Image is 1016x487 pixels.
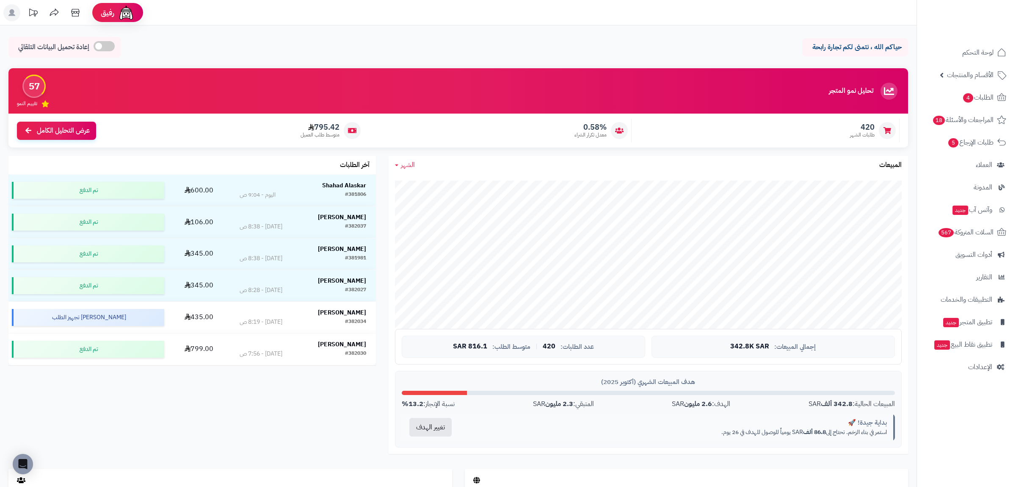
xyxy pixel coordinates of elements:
span: أدوات التسويق [955,249,992,261]
a: تحديثات المنصة [22,4,44,23]
div: #382027 [345,286,366,295]
span: لوحة التحكم [962,47,994,58]
span: 420 [850,122,875,132]
a: طلبات الإرجاع5 [922,132,1011,153]
td: 799.00 [168,334,230,365]
span: الطلبات [962,92,994,103]
span: وآتس آب [952,204,992,216]
a: الشهر [395,160,415,170]
div: تم الدفع [12,245,164,262]
span: جديد [934,340,950,350]
strong: [PERSON_NAME] [318,340,366,349]
a: التقارير [922,267,1011,287]
span: معدل تكرار الشراء [574,131,607,139]
span: المدونة [974,181,992,193]
div: #382034 [345,318,366,326]
td: 435.00 [168,302,230,333]
strong: [PERSON_NAME] [318,276,366,285]
a: تطبيق المتجرجديد [922,312,1011,332]
div: #382030 [345,350,366,358]
div: المبيعات الحالية: SAR [809,399,895,409]
a: وآتس آبجديد [922,200,1011,220]
strong: [PERSON_NAME] [318,213,366,222]
span: | [536,343,538,350]
span: 342.8K SAR [730,343,769,351]
span: جديد [943,318,959,327]
a: السلات المتروكة567 [922,222,1011,242]
span: إجمالي المبيعات: [774,343,816,351]
span: عدد الطلبات: [560,343,594,351]
span: رفيق [101,8,114,18]
div: #381981 [345,254,366,263]
div: هدف المبيعات الشهري (أكتوبر 2025) [402,378,895,387]
strong: [PERSON_NAME] [318,245,366,253]
a: الطلبات4 [922,87,1011,108]
span: 5 [948,138,958,147]
div: [DATE] - 8:28 ص [240,286,282,295]
span: تطبيق المتجر [942,316,992,328]
div: [DATE] - 8:38 ص [240,254,282,263]
button: تغيير الهدف [409,418,452,437]
span: التقارير [976,271,992,283]
span: السلات المتروكة [938,226,994,238]
span: 567 [939,228,954,237]
span: 0.58% [574,122,607,132]
div: تم الدفع [12,214,164,231]
div: [DATE] - 8:19 ص [240,318,282,326]
span: تطبيق نقاط البيع [933,339,992,351]
span: العملاء [976,159,992,171]
div: الهدف: SAR [672,399,730,409]
span: متوسط طلب العميل [301,131,340,139]
span: طلبات الشهر [850,131,875,139]
strong: Shahad Alaskar [322,181,366,190]
span: الإعدادات [968,361,992,373]
div: تم الدفع [12,341,164,358]
span: 816.1 SAR [453,343,487,351]
td: 600.00 [168,175,230,206]
span: الأقسام والمنتجات [947,69,994,81]
td: 345.00 [168,270,230,301]
a: أدوات التسويق [922,245,1011,265]
span: طلبات الإرجاع [947,136,994,148]
span: عرض التحليل الكامل [37,126,90,136]
span: تقييم النمو [17,100,37,107]
span: الشهر [401,160,415,170]
h3: آخر الطلبات [340,161,370,169]
a: المراجعات والأسئلة18 [922,110,1011,130]
h3: تحليل نمو المتجر [829,87,873,95]
span: جديد [952,206,968,215]
span: التطبيقات والخدمات [941,294,992,306]
div: #381806 [345,191,366,199]
strong: 2.3 مليون [545,399,573,409]
a: تطبيق نقاط البيعجديد [922,334,1011,355]
a: عرض التحليل الكامل [17,122,96,140]
div: Open Intercom Messenger [13,454,33,474]
div: نسبة الإنجاز: [402,399,455,409]
div: [PERSON_NAME] تجهيز الطلب [12,309,164,326]
span: 420 [543,343,555,351]
img: ai-face.png [118,4,135,21]
strong: 2.6 مليون [684,399,712,409]
div: بداية جيدة! 🚀 [466,418,887,427]
div: [DATE] - 8:38 ص [240,223,282,231]
strong: 13.2% [402,399,423,409]
div: #382037 [345,223,366,231]
div: اليوم - 9:04 ص [240,191,276,199]
strong: 342.8 ألف [821,399,853,409]
div: المتبقي: SAR [533,399,594,409]
span: 18 [933,116,945,125]
div: تم الدفع [12,277,164,294]
a: العملاء [922,155,1011,175]
strong: [PERSON_NAME] [318,308,366,317]
span: 795.42 [301,122,340,132]
span: متوسط الطلب: [492,343,530,351]
a: المدونة [922,177,1011,198]
div: تم الدفع [12,182,164,199]
h3: المبيعات [879,161,902,169]
a: التطبيقات والخدمات [922,289,1011,310]
strong: 86.8 ألف [803,428,826,437]
p: استمر في بناء الزخم. تحتاج إلى SAR يومياً للوصول للهدف في 26 يوم. [466,428,887,437]
p: حياكم الله ، نتمنى لكم تجارة رابحة [809,42,902,52]
div: [DATE] - 7:56 ص [240,350,282,358]
a: لوحة التحكم [922,42,1011,63]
